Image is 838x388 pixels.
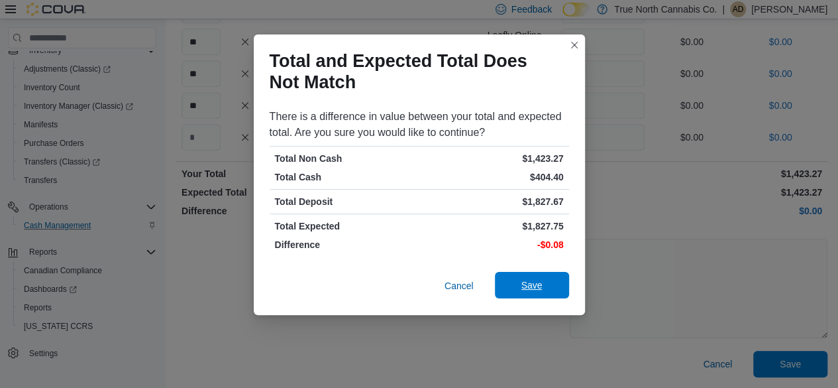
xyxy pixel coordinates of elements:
[275,220,417,233] p: Total Expected
[275,238,417,251] p: Difference
[275,152,417,165] p: Total Non Cash
[521,279,543,292] span: Save
[275,195,417,208] p: Total Deposit
[495,272,569,298] button: Save
[422,220,564,233] p: $1,827.75
[439,273,479,299] button: Cancel
[422,152,564,165] p: $1,423.27
[566,37,582,53] button: Closes this modal window
[422,195,564,208] p: $1,827.67
[275,170,417,184] p: Total Cash
[422,170,564,184] p: $404.40
[270,50,558,93] h1: Total and Expected Total Does Not Match
[422,238,564,251] p: -$0.08
[445,279,474,292] span: Cancel
[270,109,569,141] div: There is a difference in value between your total and expected total. Are you sure you would like...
